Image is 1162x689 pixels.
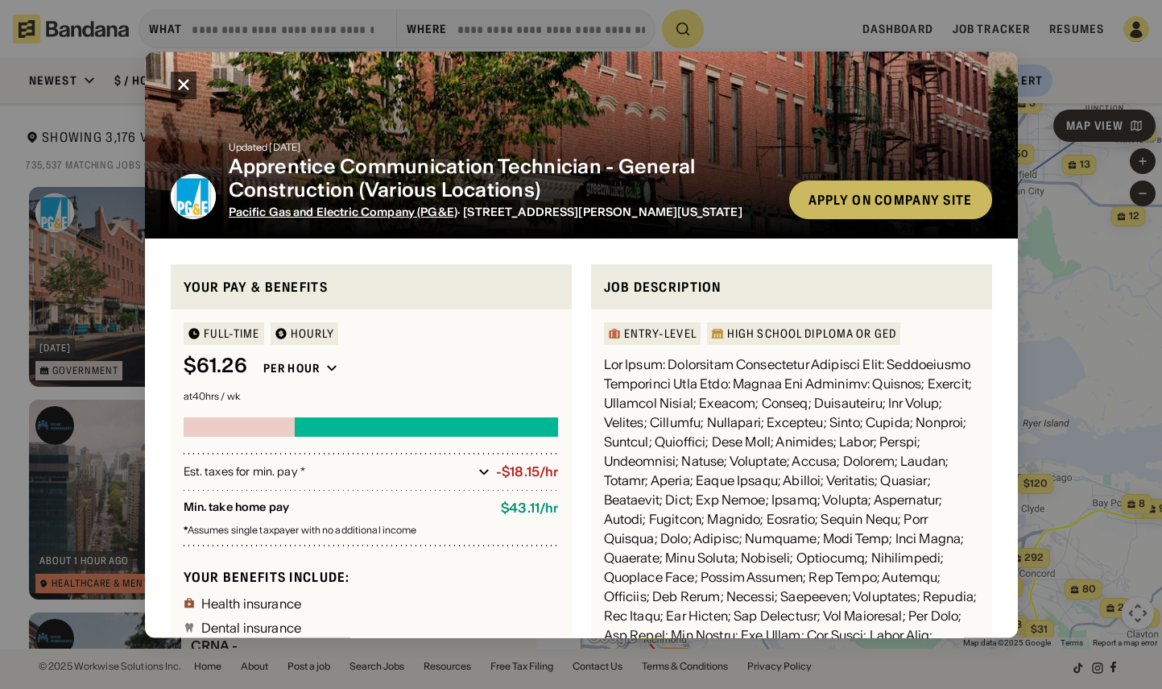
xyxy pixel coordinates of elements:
[496,465,559,480] div: -$18.15/hr
[204,329,260,340] div: Full-time
[808,193,973,206] div: Apply on company site
[184,569,559,586] div: Your benefits include:
[201,621,302,634] div: Dental insurance
[263,362,320,376] div: Per hour
[604,277,979,297] div: Job Description
[184,464,472,480] div: Est. taxes for min. pay *
[184,392,559,402] div: at 40 hrs / wk
[229,156,776,203] div: Apprentice Communication Technician - General Construction (Various Locations)
[171,174,216,219] img: Pacific Gas and Electric Company (PG&E) logo
[184,526,559,536] div: Assumes single taxpayer with no additional income
[624,329,697,340] div: Entry-Level
[184,501,489,517] div: Min. take home pay
[184,277,559,297] div: Your pay & benefits
[201,597,302,610] div: Health insurance
[291,329,335,340] div: HOURLY
[229,205,457,219] span: Pacific Gas and Electric Company (PG&E)
[727,329,896,340] div: High School Diploma or GED
[501,501,558,517] div: $ 43.11 / hr
[184,355,247,379] div: $ 61.26
[229,143,776,153] div: Updated [DATE]
[229,205,776,219] div: · [STREET_ADDRESS][PERSON_NAME][US_STATE]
